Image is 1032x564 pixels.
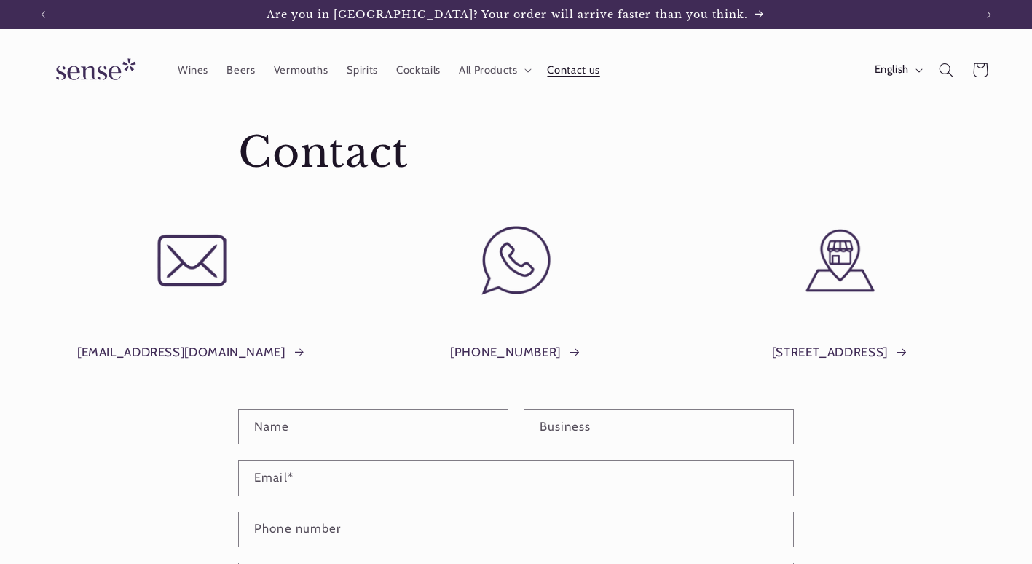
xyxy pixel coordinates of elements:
[238,126,793,180] h1: Contact
[267,8,749,21] span: Are you in [GEOGRAPHIC_DATA]? Your order will arrive faster than you think.
[227,63,255,77] span: Beers
[178,63,208,77] span: Wines
[396,63,441,77] span: Cocktails
[218,54,264,86] a: Beers
[547,63,599,77] span: Contact us
[875,62,909,78] span: English
[459,63,518,77] span: All Products
[772,342,909,364] a: [STREET_ADDRESS]
[538,54,610,86] a: Contact us
[449,54,538,86] summary: All Products
[929,53,963,87] summary: Search
[33,44,154,97] a: Sense
[387,54,450,86] a: Cocktails
[347,63,378,77] span: Spirits
[39,50,148,91] img: Sense
[168,54,217,86] a: Wines
[274,63,328,77] span: Vermouths
[450,342,582,364] a: [PHONE_NUMBER]
[337,54,387,86] a: Spirits
[264,54,337,86] a: Vermouths
[77,342,306,364] a: [EMAIL_ADDRESS][DOMAIN_NAME]
[865,55,929,85] button: English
